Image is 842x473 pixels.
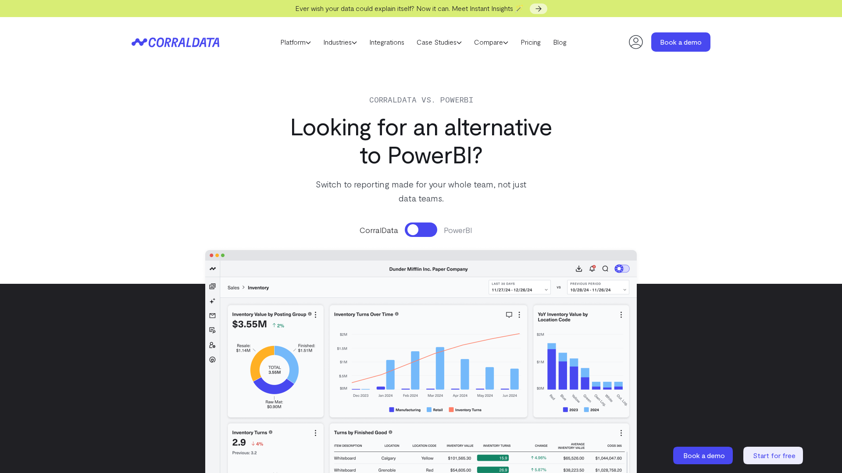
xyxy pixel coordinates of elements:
[547,35,573,49] a: Blog
[346,224,398,236] span: CorralData
[468,35,514,49] a: Compare
[753,451,796,459] span: Start for free
[743,447,805,464] a: Start for free
[444,224,496,236] span: PowerBI
[295,4,524,12] span: Ever wish your data could explain itself? Now it can. Meet Instant Insights 🪄
[310,177,532,205] p: Switch to reporting made for your whole team, not just data teams.
[363,35,410,49] a: Integrations
[514,35,547,49] a: Pricing
[317,35,363,49] a: Industries
[279,93,563,106] p: Corraldata vs. PowerBI
[274,35,317,49] a: Platform
[279,112,563,168] h1: Looking for an alternative to PowerBI?
[683,451,725,459] span: Book a demo
[410,35,468,49] a: Case Studies
[651,32,710,52] a: Book a demo
[673,447,735,464] a: Book a demo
